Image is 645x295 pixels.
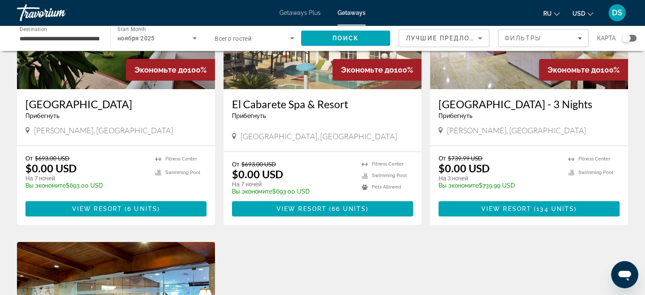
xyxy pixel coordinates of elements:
span: Экономьте до [134,65,187,74]
span: DS [612,8,622,17]
span: Прибегнуть [438,112,472,119]
a: Getaways Plus [279,9,321,16]
a: Getaways [338,9,366,16]
span: карта [597,32,616,44]
span: [PERSON_NAME], [GEOGRAPHIC_DATA] [447,126,586,135]
p: На 3 ночей [438,174,560,182]
div: 100% [126,59,215,81]
span: 134 units [536,205,574,212]
p: $693.00 USD [25,182,147,189]
p: $739.99 USD [438,182,560,189]
span: Фильтры [505,35,541,42]
span: Pets Allowed [372,184,401,190]
span: 66 units [332,205,366,212]
button: Search [301,31,390,46]
span: Fitness Center [578,156,610,162]
div: 100% [539,59,628,81]
span: ( ) [531,205,577,212]
a: El Cabarete Spa & Resort [232,98,413,110]
span: View Resort [276,205,327,212]
span: Поиск [332,35,359,42]
span: Fitness Center [372,161,404,167]
span: Прибегнуть [25,112,59,119]
span: Экономьте до [341,65,394,74]
span: ( ) [327,205,369,212]
span: View Resort [72,205,122,212]
p: $0.00 USD [25,162,77,174]
span: Вы экономите [25,182,66,189]
mat-select: Sort by [406,33,482,43]
span: ru [543,10,552,17]
button: Filters [498,29,589,47]
span: ноября 2025 [117,35,155,42]
input: Select destination [20,34,99,44]
span: От [25,155,33,162]
p: $693.00 USD [232,188,353,195]
span: Прибегнуть [232,112,266,119]
p: $0.00 USD [438,162,490,174]
p: На 7 ночей [25,174,147,182]
span: Вы экономите [438,182,479,189]
div: 100% [332,59,422,81]
span: 6 units [127,205,157,212]
iframe: Кнопка запуска окна обмена сообщениями [611,261,638,288]
span: Лучшие предложения [406,35,496,42]
p: На 7 ночей [232,180,353,188]
span: От [232,160,239,168]
span: Fitness Center [165,156,197,162]
span: Swimming Pool [578,170,613,175]
a: Travorium [17,2,102,24]
button: View Resort(6 units) [25,201,207,216]
span: Вы экономите [232,188,272,195]
span: ( ) [122,205,160,212]
span: USD [572,10,585,17]
button: User Menu [606,4,628,22]
button: View Resort(66 units) [232,201,413,216]
span: $693.00 USD [241,160,276,168]
span: Start Month [117,26,146,32]
button: View Resort(134 units) [438,201,620,216]
span: View Resort [481,205,531,212]
span: $739.99 USD [448,155,483,162]
span: Swimming Pool [165,170,200,175]
p: $0.00 USD [232,168,283,180]
span: Swimming Pool [372,173,407,178]
span: Destination [20,26,47,32]
span: [PERSON_NAME], [GEOGRAPHIC_DATA] [34,126,173,135]
span: $693.00 USD [35,155,70,162]
a: [GEOGRAPHIC_DATA] - 3 Nights [438,98,620,110]
button: Change language [543,7,560,20]
button: Change currency [572,7,593,20]
span: Всего гостей [215,35,251,42]
span: От [438,155,446,162]
span: Экономьте до [547,65,600,74]
span: [GEOGRAPHIC_DATA], [GEOGRAPHIC_DATA] [240,132,397,141]
a: [GEOGRAPHIC_DATA] [25,98,207,110]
